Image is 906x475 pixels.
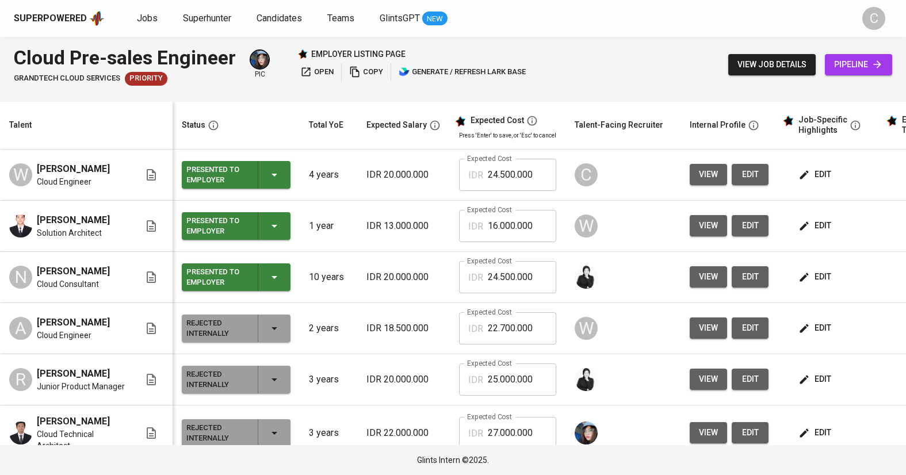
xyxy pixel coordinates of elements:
[257,13,302,24] span: Candidates
[699,270,718,284] span: view
[137,12,160,26] a: Jobs
[825,54,892,75] a: pipeline
[380,13,420,24] span: GlintsGPT
[182,315,290,342] button: Rejected Internally
[309,219,348,233] p: 1 year
[37,227,102,239] span: Solution Architect
[468,322,483,336] p: IDR
[297,63,337,81] button: open
[380,12,448,26] a: GlintsGPT NEW
[741,426,759,440] span: edit
[366,373,441,386] p: IDR 20.000.000
[796,164,836,185] button: edit
[366,321,441,335] p: IDR 18.500.000
[14,73,120,84] span: GrandTech Cloud Services
[468,271,483,285] p: IDR
[741,372,759,386] span: edit
[399,66,526,79] span: generate / refresh lark base
[801,321,831,335] span: edit
[737,58,806,72] span: view job details
[468,373,483,387] p: IDR
[796,215,836,236] button: edit
[741,321,759,335] span: edit
[886,115,897,127] img: glints_star.svg
[300,66,334,79] span: open
[37,367,110,381] span: [PERSON_NAME]
[732,422,769,443] button: edit
[9,118,32,132] div: Talent
[801,167,831,182] span: edit
[732,369,769,390] button: edit
[471,116,524,126] div: Expected Cost
[468,427,483,440] p: IDR
[399,66,410,78] img: lark
[9,368,32,391] div: R
[186,420,249,446] div: Rejected Internally
[349,66,383,79] span: copy
[699,219,718,233] span: view
[699,372,718,386] span: view
[575,118,663,132] div: Talent-Facing Recruiter
[741,167,759,182] span: edit
[14,12,87,25] div: Superpowered
[327,13,354,24] span: Teams
[297,49,308,59] img: Glints Star
[37,176,91,187] span: Cloud Engineer
[366,118,427,132] div: Expected Salary
[257,12,304,26] a: Candidates
[37,162,110,176] span: [PERSON_NAME]
[14,44,236,72] div: Cloud Pre-sales Engineer
[862,7,885,30] div: C
[182,118,205,132] div: Status
[186,367,249,392] div: Rejected Internally
[346,63,386,81] button: copy
[366,270,441,284] p: IDR 20.000.000
[182,419,290,447] button: Rejected Internally
[37,265,110,278] span: [PERSON_NAME]
[311,48,406,60] p: employer listing page
[782,115,794,127] img: glints_star.svg
[186,162,249,187] div: Presented to Employer
[366,219,441,233] p: IDR 13.000.000
[125,72,167,86] div: Job Order Reopened
[309,321,348,335] p: 2 years
[182,263,290,291] button: Presented to Employer
[468,220,483,233] p: IDR
[125,73,167,84] span: Priority
[690,369,727,390] button: view
[741,270,759,284] span: edit
[690,422,727,443] button: view
[183,12,234,26] a: Superhunter
[182,212,290,240] button: Presented to Employer
[732,317,769,339] button: edit
[9,266,32,289] div: N
[732,215,769,236] button: edit
[14,10,105,27] a: Superpoweredapp logo
[37,415,110,428] span: [PERSON_NAME]
[690,317,727,339] button: view
[732,266,769,288] a: edit
[741,219,759,233] span: edit
[801,270,831,284] span: edit
[183,13,231,24] span: Superhunter
[137,13,158,24] span: Jobs
[89,10,105,27] img: app logo
[37,316,110,330] span: [PERSON_NAME]
[575,163,598,186] div: C
[575,214,598,237] div: W
[732,164,769,185] button: edit
[728,54,816,75] button: view job details
[699,167,718,182] span: view
[454,116,466,127] img: glints_star.svg
[9,317,32,340] div: A
[468,168,483,182] p: IDR
[796,266,836,288] button: edit
[690,164,727,185] button: view
[309,168,348,182] p: 4 years
[186,265,249,290] div: Presented to Employer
